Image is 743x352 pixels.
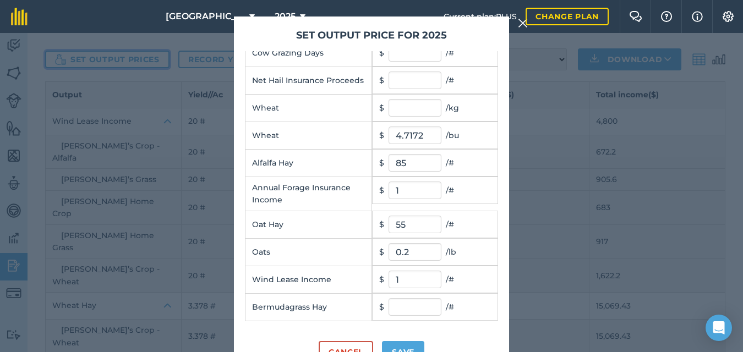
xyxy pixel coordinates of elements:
td: $ / # [372,149,498,177]
td: $ / lb [372,238,498,266]
td: Wheat [245,122,372,149]
img: svg+xml;base64,PHN2ZyB4bWxucz0iaHR0cDovL3d3dy53My5vcmcvMjAwMC9zdmciIHdpZHRoPSIxNyIgaGVpZ2h0PSIxNy... [692,10,703,23]
h3: Set output price for 2025 [245,28,498,43]
img: A cog icon [722,11,735,22]
td: $ / bu [372,122,498,149]
td: $ / # [372,39,498,67]
td: Bermudagrass Hay [245,293,372,321]
td: $ / # [372,177,498,204]
img: fieldmargin Logo [11,8,28,25]
td: Oats [245,238,372,266]
a: Change plan [526,8,609,25]
td: Annual Forage Insurance Income [245,177,372,211]
td: Net Hail Insurance Proceeds [245,67,372,94]
img: Two speech bubbles overlapping with the left bubble in the forefront [629,11,642,22]
span: 2025 [275,10,296,23]
td: $ / # [372,211,498,238]
td: Wind Lease Income [245,266,372,293]
td: Cow Grazing Days [245,39,372,67]
td: $ / # [372,266,498,293]
td: $ / kg [372,94,498,122]
td: Alfalfa Hay [245,149,372,177]
img: A question mark icon [660,11,673,22]
span: [GEOGRAPHIC_DATA] [166,10,245,23]
td: Wheat [245,94,372,122]
div: Open Intercom Messenger [706,315,732,341]
span: Current plan : PLUS [444,10,517,23]
td: $ / # [372,67,498,94]
td: Oat Hay [245,211,372,238]
td: $ / # [372,293,498,321]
